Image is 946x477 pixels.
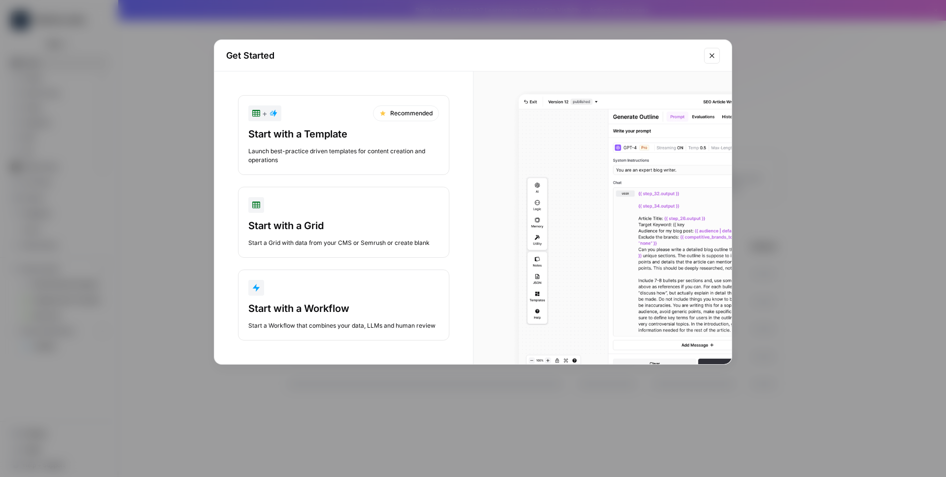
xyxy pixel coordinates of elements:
[373,105,439,121] div: Recommended
[248,321,439,330] div: Start a Workflow that combines your data, LLMs and human review
[248,147,439,165] div: Launch best-practice driven templates for content creation and operations
[252,107,277,119] div: +
[248,238,439,247] div: Start a Grid with data from your CMS or Semrush or create blank
[248,302,439,315] div: Start with a Workflow
[704,48,720,64] button: Close modal
[226,49,698,63] h2: Get Started
[238,270,449,341] button: Start with a WorkflowStart a Workflow that combines your data, LLMs and human review
[248,127,439,141] div: Start with a Template
[238,187,449,258] button: Start with a GridStart a Grid with data from your CMS or Semrush or create blank
[238,95,449,175] button: +RecommendedStart with a TemplateLaunch best-practice driven templates for content creation and o...
[248,219,439,233] div: Start with a Grid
